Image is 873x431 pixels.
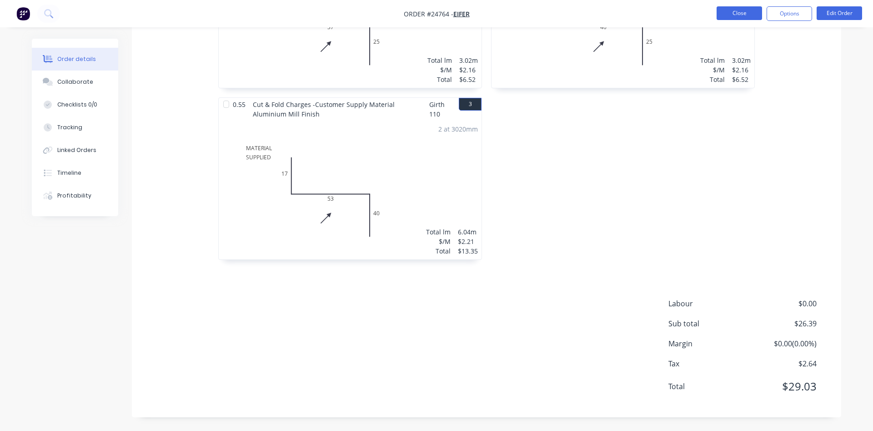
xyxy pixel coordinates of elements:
[32,71,118,93] button: Collaborate
[459,98,482,111] button: 3
[459,65,478,75] div: $2.16
[404,10,453,18] span: Order #24764 -
[32,139,118,162] button: Linked Orders
[749,338,817,349] span: $0.00 ( 0.00 %)
[668,318,749,329] span: Sub total
[459,75,478,84] div: $6.52
[749,378,817,395] span: $29.03
[16,7,30,20] img: Factory
[219,121,482,259] div: MATERIALSUPPLIED1753402 at 3020mmTotal lm$/MTotal6.04m$2.21$13.35
[57,101,97,109] div: Checklists 0/0
[700,65,725,75] div: $/M
[57,78,93,86] div: Collaborate
[668,298,749,309] span: Labour
[749,318,817,329] span: $26.39
[32,162,118,184] button: Timeline
[453,10,470,18] a: EIFER
[732,75,751,84] div: $6.52
[426,227,451,237] div: Total lm
[668,358,749,369] span: Tax
[32,93,118,116] button: Checklists 0/0
[749,298,817,309] span: $0.00
[767,6,812,21] button: Options
[57,123,82,132] div: Tracking
[249,98,429,121] span: Cut & Fold Charges -Customer Supply Material Aluminium Mill Finish
[732,56,751,65] div: 3.02m
[429,98,448,121] span: Girth 110
[438,124,478,134] div: 2 at 3020mm
[458,246,478,256] div: $13.35
[817,6,862,20] button: Edit Order
[32,184,118,207] button: Profitability
[732,65,751,75] div: $2.16
[700,75,725,84] div: Total
[57,192,91,200] div: Profitability
[57,169,81,177] div: Timeline
[427,56,452,65] div: Total lm
[57,146,96,154] div: Linked Orders
[668,381,749,392] span: Total
[749,358,817,369] span: $2.64
[458,227,478,237] div: 6.04m
[717,6,762,20] button: Close
[427,75,452,84] div: Total
[426,246,451,256] div: Total
[32,116,118,139] button: Tracking
[229,98,249,121] span: 0.55
[668,338,749,349] span: Margin
[57,55,96,63] div: Order details
[32,48,118,71] button: Order details
[700,56,725,65] div: Total lm
[458,237,478,246] div: $2.21
[427,65,452,75] div: $/M
[459,56,478,65] div: 3.02m
[426,237,451,246] div: $/M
